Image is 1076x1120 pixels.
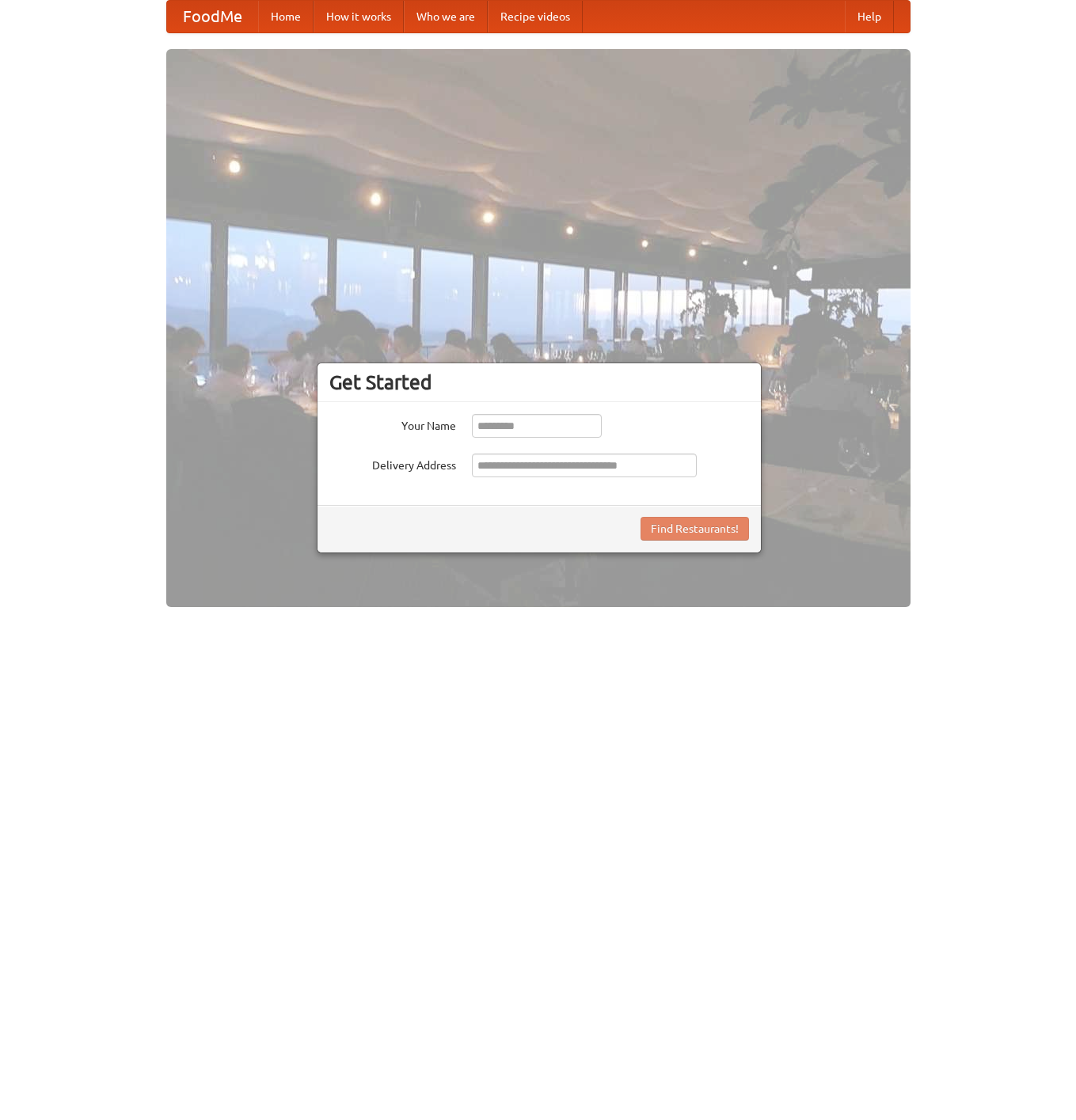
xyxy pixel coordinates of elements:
[258,1,314,32] a: Home
[845,1,894,32] a: Help
[329,370,749,394] h3: Get Started
[167,1,258,32] a: FoodMe
[314,1,404,32] a: How it works
[329,414,456,434] label: Your Name
[404,1,488,32] a: Who we are
[641,517,749,541] button: Find Restaurants!
[329,454,456,473] label: Delivery Address
[488,1,583,32] a: Recipe videos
